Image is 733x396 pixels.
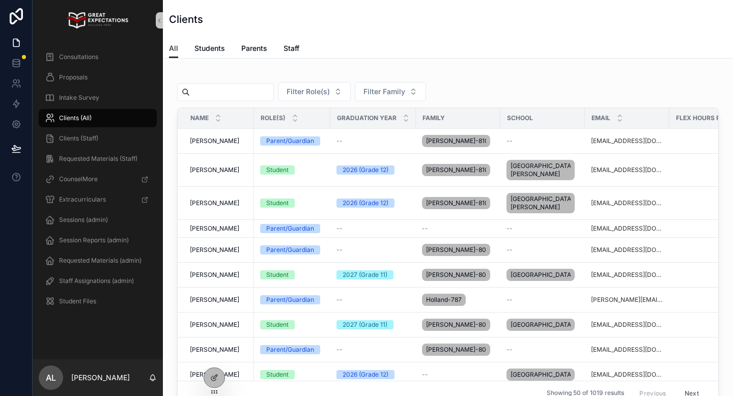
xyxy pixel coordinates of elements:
[591,137,663,145] a: [EMAIL_ADDRESS][DOMAIN_NAME]
[190,371,248,379] a: [PERSON_NAME]
[591,371,663,379] a: [EMAIL_ADDRESS][DOMAIN_NAME]
[266,295,314,304] div: Parent/Guardian
[190,246,248,254] a: [PERSON_NAME]
[422,114,445,122] span: Family
[591,346,663,354] a: [EMAIL_ADDRESS][DOMAIN_NAME]
[190,271,248,279] a: [PERSON_NAME]
[284,39,299,60] a: Staff
[190,224,248,233] a: [PERSON_NAME]
[190,166,239,174] span: [PERSON_NAME]
[39,231,157,249] a: Session Reports (admin)
[169,39,178,59] a: All
[39,292,157,310] a: Student Files
[260,320,324,329] a: Student
[511,195,571,211] span: [GEOGRAPHIC_DATA][PERSON_NAME]
[591,246,663,254] a: [EMAIL_ADDRESS][DOMAIN_NAME]
[59,134,98,143] span: Clients (Staff)
[336,246,343,254] span: --
[39,272,157,290] a: Staff Assignations (admin)
[71,373,130,383] p: [PERSON_NAME]
[506,158,579,182] a: [GEOGRAPHIC_DATA][PERSON_NAME]
[59,236,129,244] span: Session Reports (admin)
[506,366,579,383] a: [GEOGRAPHIC_DATA]
[260,165,324,175] a: Student
[59,216,108,224] span: Sessions (admin)
[422,224,428,233] span: --
[506,246,579,254] a: --
[591,321,663,329] a: [EMAIL_ADDRESS][DOMAIN_NAME]
[343,199,388,208] div: 2026 (Grade 12)
[591,166,663,174] a: [EMAIL_ADDRESS][DOMAIN_NAME]
[266,370,289,379] div: Student
[506,296,513,304] span: --
[190,199,248,207] a: [PERSON_NAME]
[59,195,106,204] span: Extracurriculars
[426,321,486,329] span: [PERSON_NAME]-808
[507,114,533,122] span: School
[59,114,92,122] span: Clients (All)
[426,137,486,145] span: [PERSON_NAME]-810
[241,43,267,53] span: Parents
[39,150,157,168] a: Requested Materials (Staff)
[343,370,388,379] div: 2026 (Grade 12)
[336,346,410,354] a: --
[591,114,610,122] span: Email
[336,270,410,279] a: 2027 (Grade 11)
[591,199,663,207] a: [EMAIL_ADDRESS][DOMAIN_NAME]
[169,43,178,53] span: All
[190,246,239,254] span: [PERSON_NAME]
[284,43,299,53] span: Staff
[169,12,203,26] h1: Clients
[266,199,289,208] div: Student
[336,137,343,145] span: --
[506,267,579,283] a: [GEOGRAPHIC_DATA]
[336,296,410,304] a: --
[39,251,157,270] a: Requested Materials (admin)
[190,296,239,304] span: [PERSON_NAME]
[190,166,248,174] a: [PERSON_NAME]
[39,68,157,87] a: Proposals
[591,224,663,233] a: [EMAIL_ADDRESS][DOMAIN_NAME]
[591,296,663,304] a: [PERSON_NAME][EMAIL_ADDRESS][PERSON_NAME][DOMAIN_NAME]
[506,346,579,354] a: --
[336,224,343,233] span: --
[261,114,286,122] span: Role(s)
[511,162,571,178] span: [GEOGRAPHIC_DATA][PERSON_NAME]
[336,165,410,175] a: 2026 (Grade 12)
[266,270,289,279] div: Student
[422,162,494,178] a: [PERSON_NAME]-810
[337,114,397,122] span: Graduation Year
[422,242,494,258] a: [PERSON_NAME]-809
[39,129,157,148] a: Clients (Staff)
[363,87,405,97] span: Filter Family
[190,114,209,122] span: Name
[426,166,486,174] span: [PERSON_NAME]-810
[591,271,663,279] a: [EMAIL_ADDRESS][DOMAIN_NAME]
[39,170,157,188] a: CounselMore
[59,155,137,163] span: Requested Materials (Staff)
[266,136,314,146] div: Parent/Guardian
[336,346,343,354] span: --
[260,370,324,379] a: Student
[260,245,324,254] a: Parent/Guardian
[336,296,343,304] span: --
[422,195,494,211] a: [PERSON_NAME]-810
[506,137,579,145] a: --
[59,175,98,183] span: CounselMore
[59,257,142,265] span: Requested Materials (admin)
[422,317,494,333] a: [PERSON_NAME]-808
[190,199,239,207] span: [PERSON_NAME]
[260,199,324,208] a: Student
[260,295,324,304] a: Parent/Guardian
[278,82,351,101] button: Select Button
[190,321,248,329] a: [PERSON_NAME]
[343,165,388,175] div: 2026 (Grade 12)
[336,246,410,254] a: --
[39,109,157,127] a: Clients (All)
[59,73,88,81] span: Proposals
[46,372,56,384] span: AL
